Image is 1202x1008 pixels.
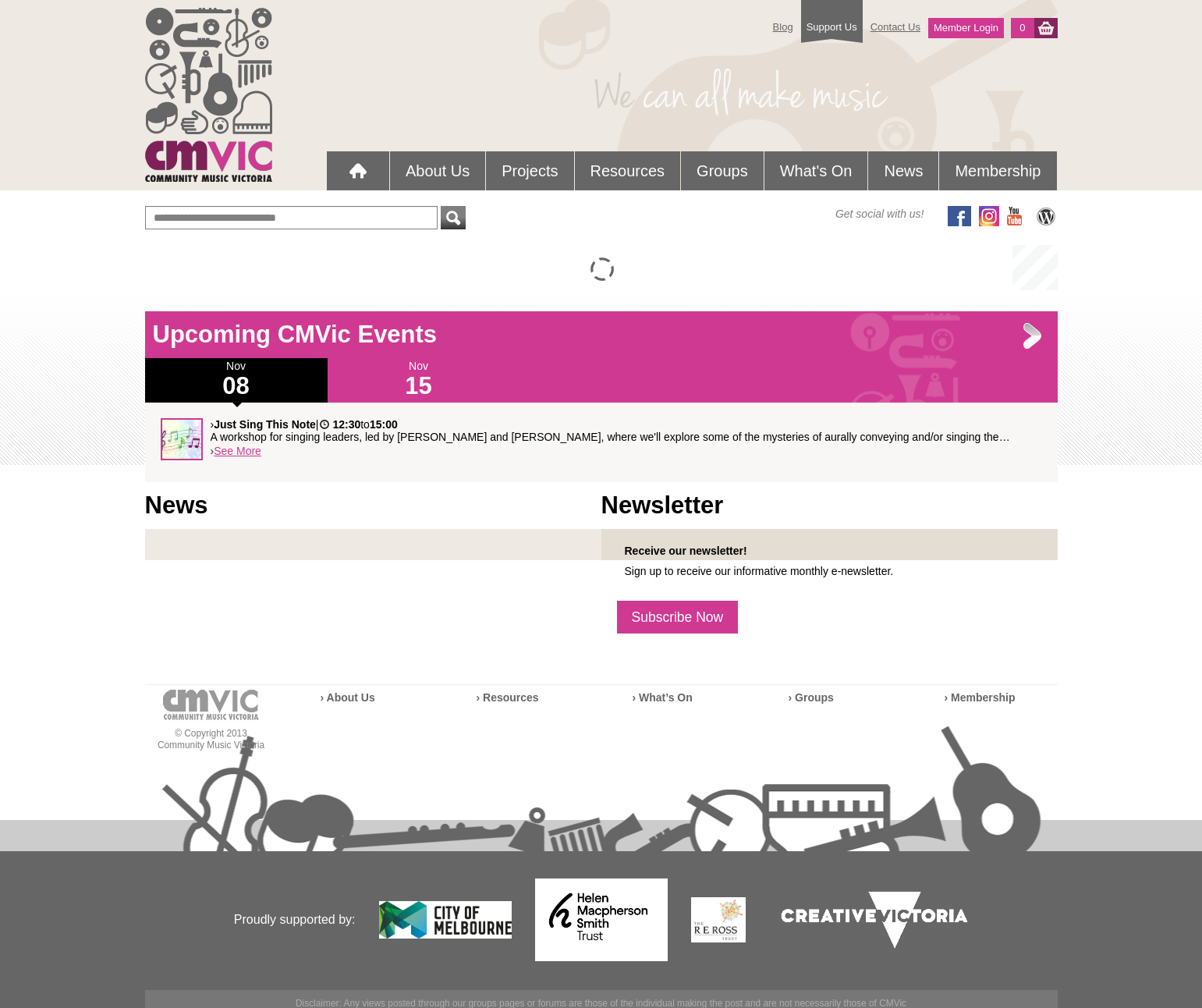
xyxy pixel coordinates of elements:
span: Receive our newsletter! [625,545,747,557]
span: Upcoming CMVic Events [153,321,438,348]
span: | [316,418,319,431]
a: Blog [765,13,801,41]
a: Subscribe Now [617,601,739,634]
img: The Re Ross Trust [691,897,746,942]
img: Rainbow-notes.jpg [161,418,203,460]
span: Projects [502,162,558,179]
span: Groups [697,162,748,179]
span: Membership [955,162,1041,179]
span: Just Sing This Note [214,418,316,431]
a: › Membership [945,691,1016,704]
a: › Resources [477,691,539,704]
span: What's On [780,162,853,179]
span: › [211,418,215,431]
span: Newsletter [601,492,724,519]
a: Membership [939,151,1056,190]
img: cmvic-logo-footer.png [163,690,259,720]
img: cmvic_logo.png [145,8,272,182]
span: › [211,445,215,457]
a: Contact Us [863,13,928,41]
span: About Us [406,162,470,179]
span: Nov [226,360,246,372]
span: Nov [409,360,428,372]
a: What's On [764,151,868,190]
span: Sign up to receive our informative monthly e-newsletter. [625,565,894,577]
span: © Copyright 2013 [175,728,247,739]
span: News [884,162,923,179]
a: Groups [681,151,764,190]
span: Get social with us! [835,208,924,220]
span: Contact Us [870,21,920,33]
span: News [145,492,208,519]
span: 15:00 [370,418,398,431]
span: 15 [405,372,431,399]
img: icon-instagram.png [979,206,999,226]
span: Subscribe Now [632,609,724,625]
a: Member Login [928,18,1004,38]
span: Community Music Victoria [158,740,264,751]
span: Resources [590,162,665,179]
span: A workshop for singing leaders, led by [PERSON_NAME] and [PERSON_NAME], where we'll explore some ... [211,431,1010,443]
span: 08 [222,372,249,399]
a: › About Us [321,691,375,704]
img: City of Melbourne [379,901,512,938]
span: Member Login [934,22,998,34]
span: Blog [773,21,793,33]
a: 0 [1011,18,1034,38]
span: Proudly supported by: [234,913,356,926]
span: 0 [1019,22,1025,34]
a: News [868,151,938,190]
a: About Us [390,151,485,190]
img: CMVic Blog [1034,206,1058,226]
a: Resources [575,151,681,190]
a: See More [214,445,261,457]
span: Support Us [807,21,857,33]
img: Creative Victoria Logo [769,879,980,960]
img: Helen Macpherson Smith Trust [535,878,668,960]
a: › What’s On [633,691,693,704]
span: to [360,418,370,431]
span: 12:30 [332,418,360,431]
a: › Groups [789,691,834,704]
a: Projects [486,151,573,190]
